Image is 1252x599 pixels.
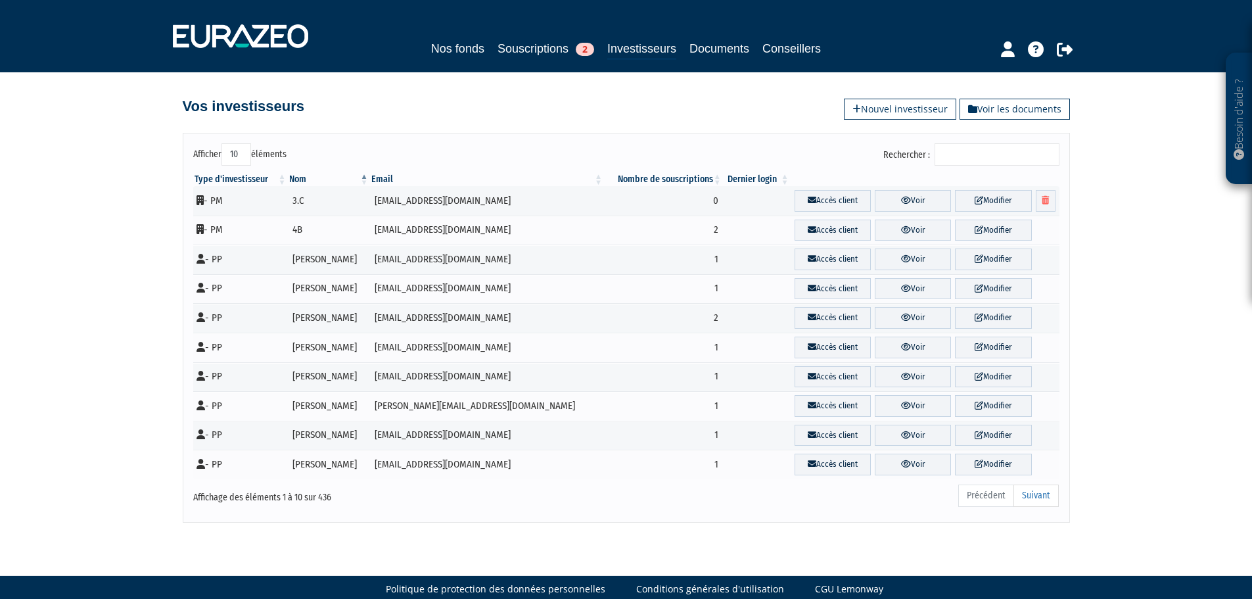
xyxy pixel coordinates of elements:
td: [EMAIL_ADDRESS][DOMAIN_NAME] [370,333,604,362]
td: - PP [193,450,288,479]
a: Modifier [955,454,1031,475]
td: 1 [604,245,723,274]
td: 4B [288,216,370,245]
td: [EMAIL_ADDRESS][DOMAIN_NAME] [370,362,604,392]
a: Voir les documents [960,99,1070,120]
a: Voir [875,278,951,300]
a: Modifier [955,395,1031,417]
td: 0 [604,186,723,216]
td: - PP [193,333,288,362]
a: Modifier [955,337,1031,358]
td: [EMAIL_ADDRESS][DOMAIN_NAME] [370,303,604,333]
td: [PERSON_NAME] [288,362,370,392]
td: - PM [193,216,288,245]
a: Souscriptions2 [498,39,594,58]
a: Voir [875,249,951,270]
td: - PM [193,186,288,216]
label: Rechercher : [883,143,1059,166]
p: Besoin d'aide ? [1232,60,1247,178]
a: Accès client [795,249,871,270]
a: CGU Lemonway [815,583,883,596]
a: Voir [875,366,951,388]
td: 2 [604,216,723,245]
th: &nbsp; [791,173,1059,186]
td: 1 [604,450,723,479]
a: Conditions générales d'utilisation [636,583,784,596]
a: Accès client [795,278,871,300]
td: [PERSON_NAME] [288,274,370,304]
a: Conseillers [762,39,821,58]
th: Nom : activer pour trier la colonne par ordre d&eacute;croissant [288,173,370,186]
a: Supprimer [1036,190,1055,212]
td: [PERSON_NAME] [288,391,370,421]
td: [PERSON_NAME] [288,303,370,333]
a: Voir [875,425,951,446]
td: 1 [604,333,723,362]
a: Investisseurs [607,39,676,60]
td: [PERSON_NAME][EMAIL_ADDRESS][DOMAIN_NAME] [370,391,604,421]
a: Modifier [955,425,1031,446]
select: Afficheréléments [221,143,251,166]
a: Accès client [795,337,871,358]
a: Accès client [795,307,871,329]
td: - PP [193,362,288,392]
a: Modifier [955,190,1031,212]
a: Voir [875,307,951,329]
span: 2 [576,43,594,56]
a: Modifier [955,278,1031,300]
a: Politique de protection des données personnelles [386,583,605,596]
td: - PP [193,421,288,450]
td: 1 [604,274,723,304]
a: Accès client [795,190,871,212]
label: Afficher éléments [193,143,287,166]
th: Dernier login : activer pour trier la colonne par ordre croissant [723,173,791,186]
a: Voir [875,190,951,212]
td: [EMAIL_ADDRESS][DOMAIN_NAME] [370,186,604,216]
td: 1 [604,421,723,450]
a: Modifier [955,220,1031,241]
td: [EMAIL_ADDRESS][DOMAIN_NAME] [370,421,604,450]
a: Modifier [955,249,1031,270]
td: - PP [193,391,288,421]
a: Modifier [955,366,1031,388]
a: Documents [689,39,749,58]
a: Accès client [795,425,871,446]
td: [EMAIL_ADDRESS][DOMAIN_NAME] [370,450,604,479]
a: Accès client [795,395,871,417]
td: 1 [604,391,723,421]
input: Rechercher : [935,143,1059,166]
td: [PERSON_NAME] [288,245,370,274]
a: Suivant [1013,485,1059,507]
td: 1 [604,362,723,392]
td: [PERSON_NAME] [288,450,370,479]
th: Nombre de souscriptions : activer pour trier la colonne par ordre croissant [604,173,723,186]
td: 2 [604,303,723,333]
td: 3.C [288,186,370,216]
img: 1732889491-logotype_eurazeo_blanc_rvb.png [173,24,308,48]
a: Accès client [795,454,871,475]
td: [EMAIL_ADDRESS][DOMAIN_NAME] [370,274,604,304]
td: [EMAIL_ADDRESS][DOMAIN_NAME] [370,245,604,274]
a: Voir [875,395,951,417]
a: Nos fonds [431,39,484,58]
div: Affichage des éléments 1 à 10 sur 436 [193,483,543,504]
h4: Vos investisseurs [183,99,304,114]
td: - PP [193,274,288,304]
th: Email : activer pour trier la colonne par ordre croissant [370,173,604,186]
th: Type d'investisseur : activer pour trier la colonne par ordre croissant [193,173,288,186]
td: [EMAIL_ADDRESS][DOMAIN_NAME] [370,216,604,245]
a: Accès client [795,220,871,241]
a: Voir [875,220,951,241]
td: - PP [193,245,288,274]
a: Nouvel investisseur [844,99,956,120]
td: [PERSON_NAME] [288,421,370,450]
a: Modifier [955,307,1031,329]
td: [PERSON_NAME] [288,333,370,362]
a: Accès client [795,366,871,388]
a: Voir [875,454,951,475]
a: Voir [875,337,951,358]
td: - PP [193,303,288,333]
